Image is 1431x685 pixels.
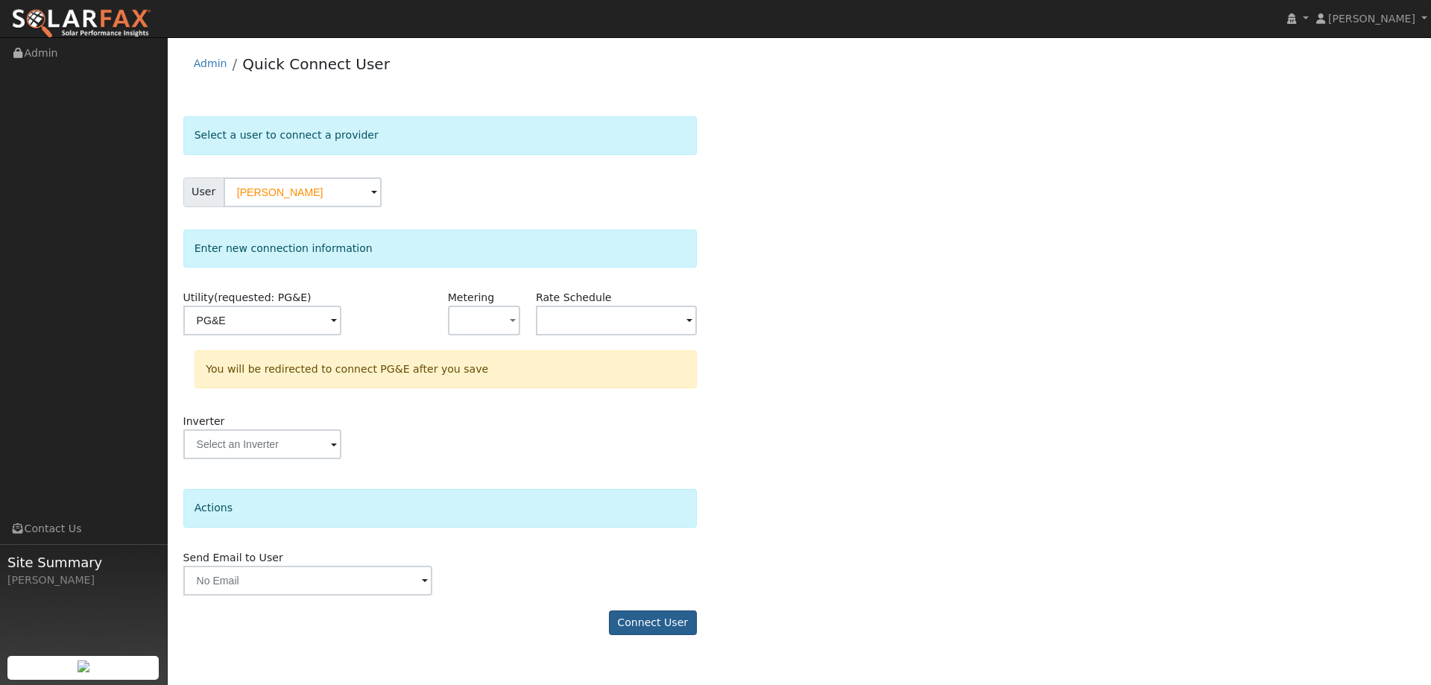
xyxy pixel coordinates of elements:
[7,552,159,572] span: Site Summary
[448,290,495,306] label: Metering
[1328,13,1415,25] span: [PERSON_NAME]
[536,290,611,306] label: Rate Schedule
[7,572,159,588] div: [PERSON_NAME]
[194,57,227,69] a: Admin
[183,230,697,268] div: Enter new connection information
[78,660,89,672] img: retrieve
[183,306,341,335] input: Select a Utility
[183,429,341,459] input: Select an Inverter
[183,489,697,527] div: Actions
[214,291,312,303] span: (requested: PG&E)
[224,177,382,207] input: Select a User
[609,610,697,636] button: Connect User
[183,566,432,596] input: No Email
[11,8,151,40] img: SolarFax
[183,414,225,429] label: Inverter
[242,55,390,73] a: Quick Connect User
[183,550,283,566] label: Send Email to User
[195,350,697,388] div: You will be redirected to connect PG&E after you save
[183,177,224,207] span: User
[183,290,312,306] label: Utility
[183,116,697,154] div: Select a user to connect a provider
